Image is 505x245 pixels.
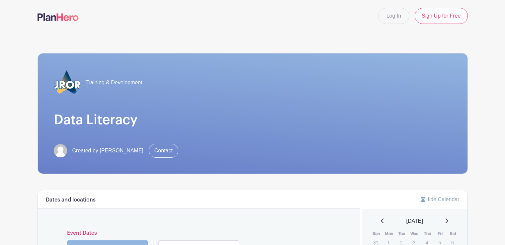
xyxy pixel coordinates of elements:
img: default-ce2991bfa6775e67f084385cd625a349d9dcbb7a52a09fb2fda1e96e2d18dcdb.png [54,144,67,157]
span: Created by [PERSON_NAME] [72,147,143,155]
a: Sign Up for Free [415,8,467,24]
a: Log In [378,8,409,24]
h6: Event Dates [62,230,336,236]
span: [DATE] [406,217,423,225]
img: 2023_COA_Horiz_Logo_PMS_BlueStroke%204.png [54,69,80,96]
th: Sat [447,230,460,237]
img: logo-507f7623f17ff9eddc593b1ce0a138ce2505c220e1c5a4e2b4648c50719b7d32.svg [38,13,79,21]
a: Hide Calendar [421,197,459,202]
th: Thu [421,230,434,237]
a: Contact [149,144,178,158]
h6: Dates and locations [46,197,96,203]
th: Fri [434,230,447,237]
span: Training & Development [86,79,142,87]
th: Sun [370,230,383,237]
th: Tue [395,230,408,237]
th: Wed [408,230,421,237]
h1: Data Literacy [54,112,452,128]
th: Mon [383,230,396,237]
